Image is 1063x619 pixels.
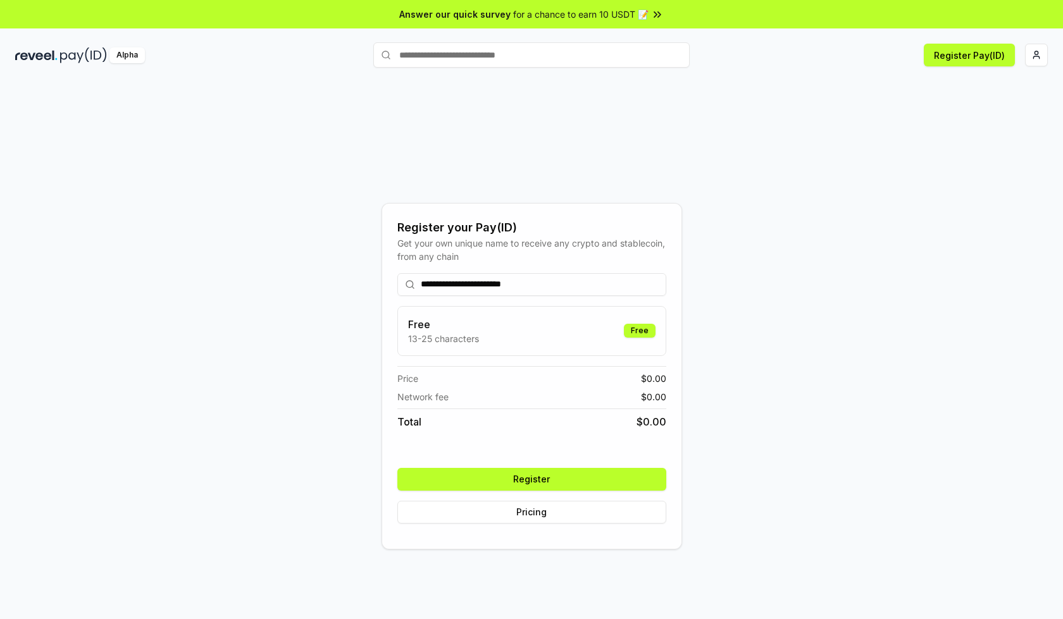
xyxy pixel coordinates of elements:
span: $ 0.00 [641,372,666,385]
button: Register Pay(ID) [924,44,1015,66]
span: Network fee [397,390,449,403]
span: Answer our quick survey [399,8,511,21]
button: Pricing [397,501,666,524]
div: Alpha [109,47,145,63]
h3: Free [408,317,479,332]
span: $ 0.00 [641,390,666,403]
p: 13-25 characters [408,332,479,345]
div: Free [624,324,656,338]
span: for a chance to earn 10 USDT 📝 [513,8,649,21]
img: pay_id [60,47,107,63]
span: $ 0.00 [637,414,666,429]
div: Get your own unique name to receive any crypto and stablecoin, from any chain [397,236,666,263]
img: reveel_dark [15,47,58,63]
div: Register your Pay(ID) [397,219,666,236]
span: Price [397,372,418,385]
button: Register [397,468,666,491]
span: Total [397,414,421,429]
